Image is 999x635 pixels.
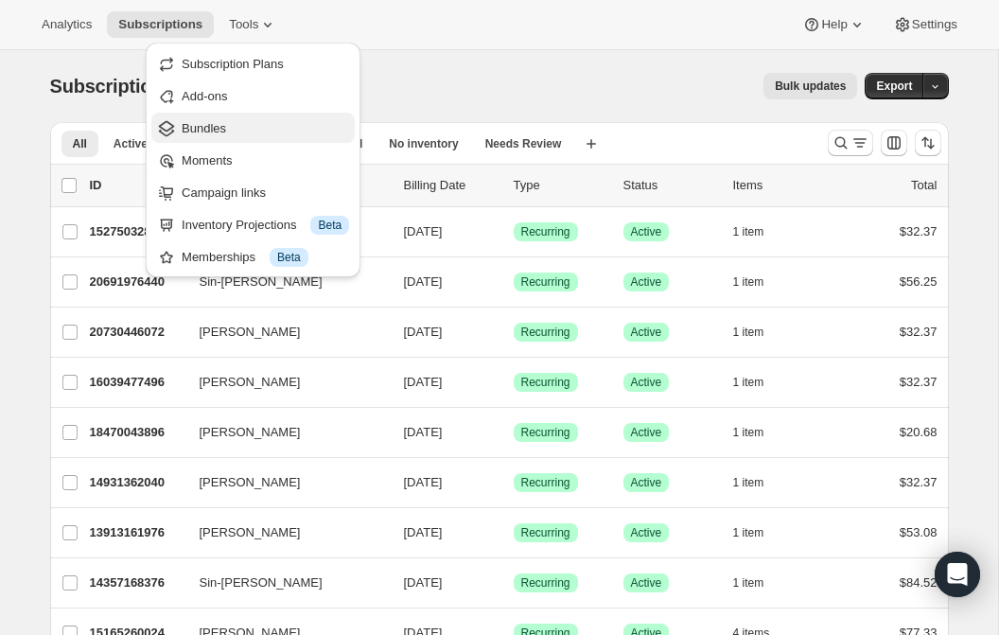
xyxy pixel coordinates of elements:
[521,425,570,440] span: Recurring
[521,274,570,290] span: Recurring
[733,176,828,195] div: Items
[631,274,662,290] span: Active
[73,136,87,151] span: All
[865,73,923,99] button: Export
[521,575,570,591] span: Recurring
[151,80,355,111] button: Add-ons
[404,325,443,339] span: [DATE]
[900,274,938,289] span: $56.25
[733,425,764,440] span: 1 item
[900,475,938,489] span: $32.37
[763,73,857,99] button: Bulk updates
[200,523,301,542] span: [PERSON_NAME]
[90,373,184,392] p: 16039477496
[912,17,957,32] span: Settings
[876,79,912,94] span: Export
[791,11,877,38] button: Help
[200,473,301,492] span: [PERSON_NAME]
[188,518,377,548] button: [PERSON_NAME]
[151,145,355,175] button: Moments
[90,419,938,446] div: 18470043896[PERSON_NAME][DATE]SuccessRecurringSuccessActive1 item$20.68
[188,568,377,598] button: Sin-[PERSON_NAME]
[114,136,148,151] span: Active
[521,475,570,490] span: Recurring
[733,475,764,490] span: 1 item
[404,224,443,238] span: [DATE]
[200,323,301,342] span: [PERSON_NAME]
[733,369,785,396] button: 1 item
[900,325,938,339] span: $32.37
[485,136,562,151] span: Needs Review
[900,425,938,439] span: $20.68
[900,224,938,238] span: $32.37
[90,219,938,245] div: 15275032824[PERSON_NAME][DATE]SuccessRecurringSuccessActive1 item$32.37
[42,17,92,32] span: Analytics
[188,467,377,498] button: [PERSON_NAME]
[404,176,499,195] p: Billing Date
[151,113,355,143] button: Bundles
[188,367,377,397] button: [PERSON_NAME]
[188,417,377,448] button: [PERSON_NAME]
[182,57,284,71] span: Subscription Plans
[404,375,443,389] span: [DATE]
[828,130,873,156] button: Search and filter results
[623,176,718,195] p: Status
[631,224,662,239] span: Active
[151,48,355,79] button: Subscription Plans
[900,375,938,389] span: $32.37
[318,218,342,233] span: Beta
[90,573,184,592] p: 14357168376
[900,575,938,590] span: $84.52
[733,375,764,390] span: 1 item
[182,153,232,168] span: Moments
[821,17,847,32] span: Help
[882,11,969,38] button: Settings
[389,136,458,151] span: No inventory
[733,575,764,591] span: 1 item
[200,423,301,442] span: [PERSON_NAME]
[404,475,443,489] span: [DATE]
[900,525,938,539] span: $53.08
[50,76,174,97] span: Subscriptions
[733,219,785,245] button: 1 item
[90,273,184,291] p: 20691976440
[514,176,608,195] div: Type
[521,525,570,540] span: Recurring
[733,570,785,596] button: 1 item
[182,216,349,235] div: Inventory Projections
[90,176,184,195] p: ID
[182,248,349,267] div: Memberships
[90,520,938,546] div: 13913161976[PERSON_NAME][DATE]SuccessRecurringSuccessActive1 item$53.08
[775,79,846,94] span: Bulk updates
[151,241,355,272] button: Memberships
[521,325,570,340] span: Recurring
[151,177,355,207] button: Campaign links
[277,250,301,265] span: Beta
[404,274,443,289] span: [DATE]
[90,323,184,342] p: 20730446072
[881,130,907,156] button: Customize table column order and visibility
[200,373,301,392] span: [PERSON_NAME]
[733,520,785,546] button: 1 item
[631,425,662,440] span: Active
[631,325,662,340] span: Active
[90,176,938,195] div: IDCustomerBilling DateTypeStatusItemsTotal
[631,475,662,490] span: Active
[90,473,184,492] p: 14931362040
[107,11,214,38] button: Subscriptions
[733,325,764,340] span: 1 item
[733,274,764,290] span: 1 item
[90,269,938,295] div: 20691976440Sin-[PERSON_NAME][DATE]SuccessRecurringSuccessActive1 item$56.25
[576,131,606,157] button: Create new view
[90,222,184,241] p: 15275032824
[733,469,785,496] button: 1 item
[188,317,377,347] button: [PERSON_NAME]
[182,185,266,200] span: Campaign links
[200,573,323,592] span: Sin-[PERSON_NAME]
[151,209,355,239] button: Inventory Projections
[935,552,980,597] div: Open Intercom Messenger
[90,369,938,396] div: 16039477496[PERSON_NAME][DATE]SuccessRecurringSuccessActive1 item$32.37
[218,11,289,38] button: Tools
[90,469,938,496] div: 14931362040[PERSON_NAME][DATE]SuccessRecurringSuccessActive1 item$32.37
[229,17,258,32] span: Tools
